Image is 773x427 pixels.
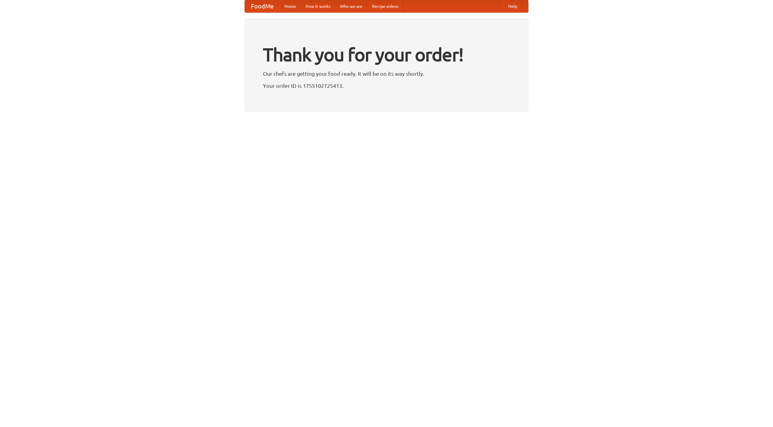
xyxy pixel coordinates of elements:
h1: Thank you for your order! [263,40,510,69]
a: Home [280,0,301,12]
p: Our chefs are getting your food ready. It will be on its way shortly. [263,69,510,78]
a: Recipe videos [367,0,403,12]
a: Help [503,0,522,12]
a: How it works [301,0,335,12]
a: Who we are [335,0,367,12]
a: FoodMe [245,0,280,12]
p: Your order ID is 1755102725413. [263,81,510,90]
